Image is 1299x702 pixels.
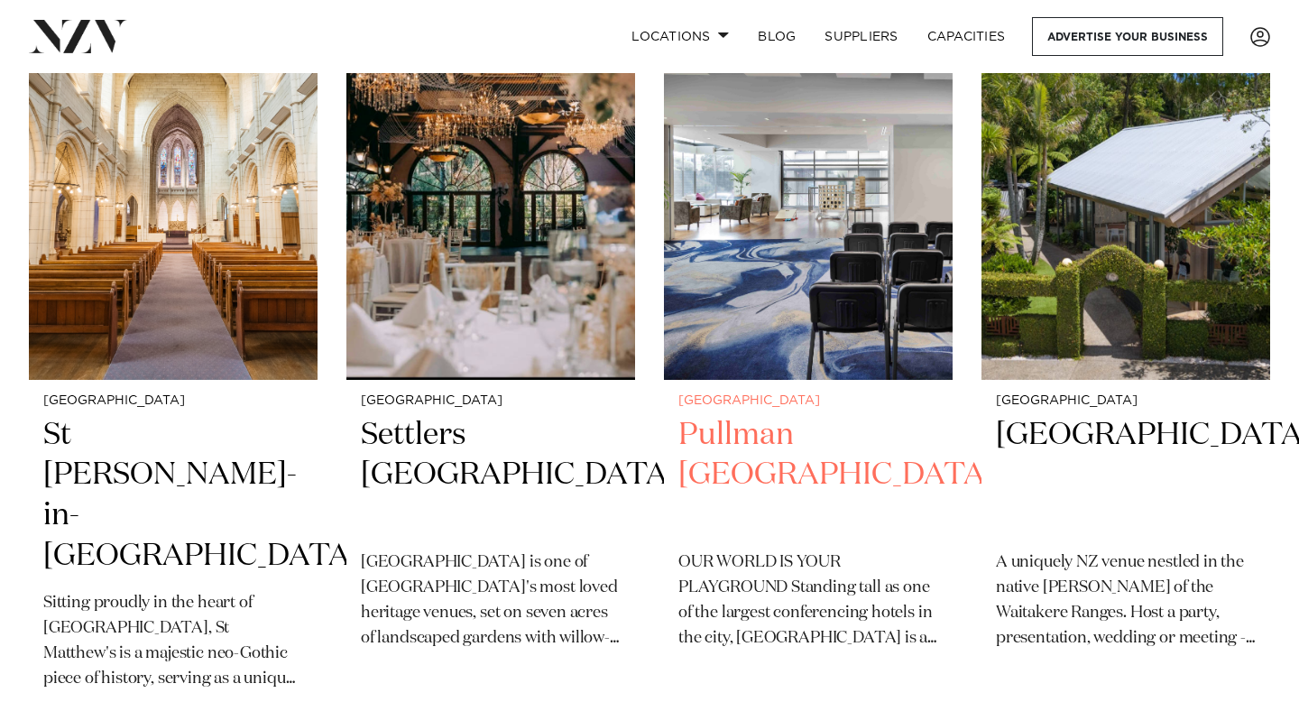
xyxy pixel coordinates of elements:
[913,17,1020,56] a: Capacities
[361,394,621,408] small: [GEOGRAPHIC_DATA]
[1032,17,1223,56] a: Advertise your business
[678,394,938,408] small: [GEOGRAPHIC_DATA]
[43,415,303,577] h2: St [PERSON_NAME]-in-[GEOGRAPHIC_DATA]
[43,591,303,692] p: Sitting proudly in the heart of [GEOGRAPHIC_DATA], St Matthew's is a majestic neo-Gothic piece of...
[996,550,1256,651] p: A uniquely NZ venue nestled in the native [PERSON_NAME] of the Waitakere Ranges. Host a party, pr...
[361,550,621,651] p: [GEOGRAPHIC_DATA] is one of [GEOGRAPHIC_DATA]'s most loved heritage venues, set on seven acres of...
[810,17,912,56] a: SUPPLIERS
[617,17,743,56] a: Locations
[678,550,938,651] p: OUR WORLD IS YOUR PLAYGROUND Standing tall as one of the largest conferencing hotels in the city,...
[996,394,1256,408] small: [GEOGRAPHIC_DATA]
[996,415,1256,537] h2: [GEOGRAPHIC_DATA]
[29,20,127,52] img: nzv-logo.png
[743,17,810,56] a: BLOG
[678,415,938,537] h2: Pullman [GEOGRAPHIC_DATA]
[43,394,303,408] small: [GEOGRAPHIC_DATA]
[361,415,621,537] h2: Settlers [GEOGRAPHIC_DATA]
